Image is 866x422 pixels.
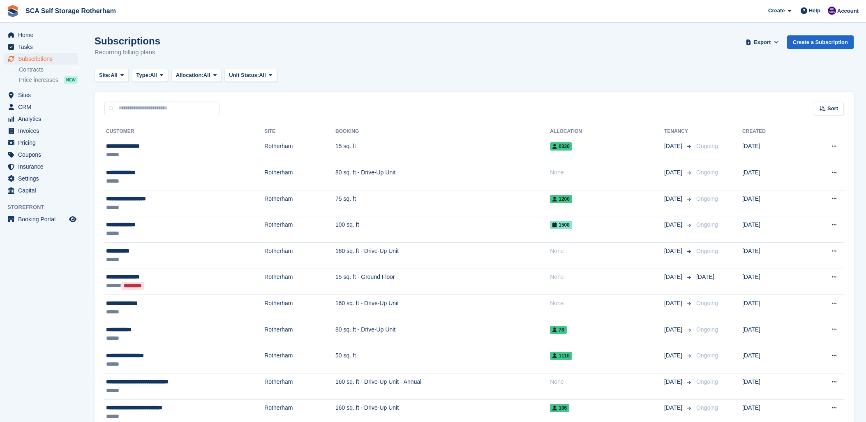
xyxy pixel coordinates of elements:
[550,247,664,255] div: None
[696,195,718,202] span: Ongoing
[664,403,684,412] span: [DATE]
[744,35,781,49] button: Export
[22,4,119,18] a: SCA Self Storage Rotherham
[664,142,684,151] span: [DATE]
[4,53,78,65] a: menu
[742,347,801,373] td: [DATE]
[664,168,684,177] span: [DATE]
[827,104,838,113] span: Sort
[264,373,335,400] td: Rotherham
[550,326,566,334] span: 78
[550,125,664,138] th: Allocation
[4,149,78,160] a: menu
[7,203,82,211] span: Storefront
[264,269,335,295] td: Rotherham
[203,71,210,79] span: All
[19,76,58,84] span: Price increases
[264,295,335,321] td: Rotherham
[768,7,785,15] span: Create
[18,41,67,53] span: Tasks
[18,137,67,148] span: Pricing
[18,185,67,196] span: Capital
[664,273,684,281] span: [DATE]
[335,216,550,243] td: 100 sq. ft
[18,101,67,113] span: CRM
[99,71,111,79] span: Site:
[335,164,550,190] td: 80 sq. ft - Drive-Up Unit
[18,173,67,184] span: Settings
[95,35,160,46] h1: Subscriptions
[264,125,335,138] th: Site
[18,53,67,65] span: Subscriptions
[264,321,335,347] td: Rotherham
[64,76,78,84] div: NEW
[335,295,550,321] td: 160 sq. ft - Drive-Up Unit
[742,243,801,269] td: [DATE]
[18,161,67,172] span: Insurance
[696,248,718,254] span: Ongoing
[550,168,664,177] div: None
[664,325,684,334] span: [DATE]
[18,29,67,41] span: Home
[132,69,168,82] button: Type: All
[550,378,664,386] div: None
[828,7,836,15] img: Kelly Neesham
[4,185,78,196] a: menu
[754,38,771,46] span: Export
[264,216,335,243] td: Rotherham
[742,138,801,164] td: [DATE]
[837,7,859,15] span: Account
[224,69,277,82] button: Unit Status: All
[171,69,222,82] button: Allocation: All
[18,149,67,160] span: Coupons
[4,173,78,184] a: menu
[264,164,335,190] td: Rotherham
[4,113,78,125] a: menu
[95,69,129,82] button: Site: All
[664,299,684,308] span: [DATE]
[742,216,801,243] td: [DATE]
[696,300,718,306] span: Ongoing
[18,113,67,125] span: Analytics
[335,190,550,216] td: 75 sq. ft
[4,29,78,41] a: menu
[550,404,569,412] span: 106
[176,71,203,79] span: Allocation:
[696,352,718,359] span: Ongoing
[229,71,259,79] span: Unit Status:
[95,48,160,57] p: Recurring billing plans
[4,125,78,137] a: menu
[150,71,157,79] span: All
[696,326,718,333] span: Ongoing
[264,138,335,164] td: Rotherham
[19,75,78,84] a: Price increases NEW
[259,71,266,79] span: All
[742,125,801,138] th: Created
[696,221,718,228] span: Ongoing
[4,161,78,172] a: menu
[4,213,78,225] a: menu
[742,321,801,347] td: [DATE]
[696,143,718,149] span: Ongoing
[111,71,118,79] span: All
[696,404,718,411] span: Ongoing
[742,373,801,400] td: [DATE]
[335,125,550,138] th: Booking
[742,295,801,321] td: [DATE]
[4,137,78,148] a: menu
[550,299,664,308] div: None
[696,169,718,176] span: Ongoing
[18,213,67,225] span: Booking Portal
[18,125,67,137] span: Invoices
[787,35,854,49] a: Create a Subscription
[696,274,714,280] span: [DATE]
[664,220,684,229] span: [DATE]
[742,164,801,190] td: [DATE]
[742,190,801,216] td: [DATE]
[4,41,78,53] a: menu
[742,269,801,295] td: [DATE]
[664,195,684,203] span: [DATE]
[335,321,550,347] td: 80 sq. ft - Drive-Up Unit
[264,190,335,216] td: Rotherham
[664,125,693,138] th: Tenancy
